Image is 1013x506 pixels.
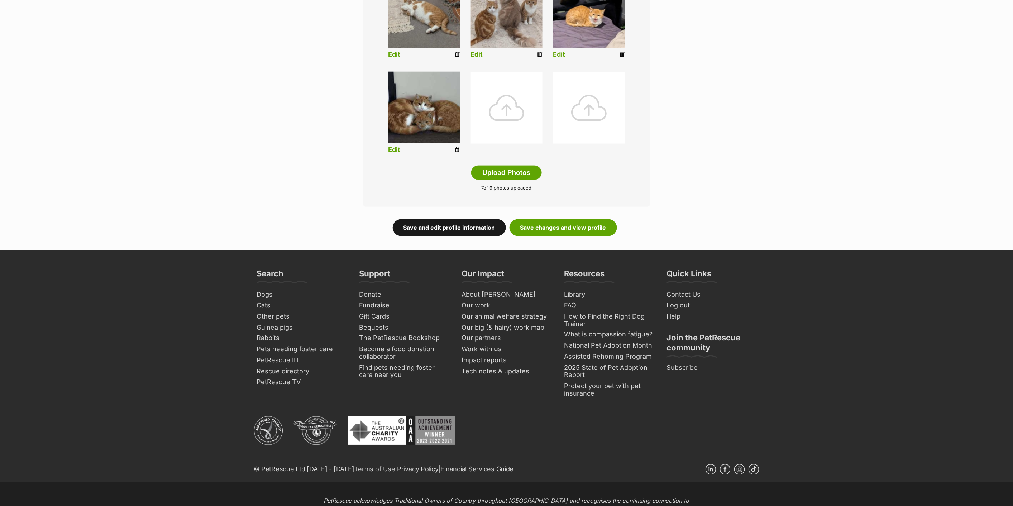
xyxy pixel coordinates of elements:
a: Become a food donation collaborator [357,344,452,362]
img: Australian Charity Awards - Outstanding Achievement Winner 2023 - 2022 - 2021 [348,416,455,445]
a: What is compassion fatigue? [562,329,657,340]
a: Terms of Use [354,466,395,473]
a: Save and edit profile information [393,219,506,236]
button: Upload Photos [471,166,541,180]
a: Guinea pigs [254,322,349,333]
a: Cats [254,300,349,311]
a: Rescue directory [254,366,349,377]
h3: Quick Links [667,268,712,283]
a: Assisted Rehoming Program [562,352,657,363]
a: How to Find the Right Dog Trainer [562,311,657,329]
a: Dogs [254,289,349,300]
h3: Search [257,268,284,283]
a: Pets needing foster care [254,344,349,355]
a: Facebook [720,464,731,475]
a: Privacy Policy [397,466,438,473]
a: Help [664,311,759,322]
a: Tech notes & updates [459,366,554,377]
a: Other pets [254,311,349,322]
a: Our animal welfare strategy [459,311,554,322]
h3: Support [359,268,391,283]
a: PetRescue ID [254,355,349,366]
a: TikTok [749,464,759,475]
a: National Pet Adoption Month [562,340,657,352]
a: Edit [388,51,401,58]
p: of 9 photos uploaded [374,185,639,192]
a: FAQ [562,300,657,311]
a: Linkedin [706,464,716,475]
span: 7 [482,185,484,191]
a: Our partners [459,333,554,344]
a: Instagram [734,464,745,475]
a: 2025 State of Pet Adoption Report [562,363,657,381]
a: Work with us [459,344,554,355]
img: ACNC [254,416,283,445]
h3: Resources [564,268,605,283]
a: PetRescue TV [254,377,349,388]
img: listing photo [388,72,460,143]
a: Financial Services Guide [441,466,514,473]
a: Our work [459,300,554,311]
a: Log out [664,300,759,311]
a: Edit [388,146,401,154]
a: Contact Us [664,289,759,300]
h3: Join the PetRescue community [667,333,756,357]
a: Rabbits [254,333,349,344]
a: Save changes and view profile [510,219,617,236]
a: Find pets needing foster care near you [357,363,452,381]
a: Fundraise [357,300,452,311]
a: Protect your pet with pet insurance [562,381,657,399]
a: Edit [553,51,565,58]
a: Subscribe [664,363,759,374]
a: Library [562,289,657,300]
a: Donate [357,289,452,300]
h3: Our Impact [462,268,505,283]
a: Our big (& hairy) work map [459,322,554,333]
a: About [PERSON_NAME] [459,289,554,300]
a: Edit [471,51,483,58]
a: Gift Cards [357,311,452,322]
a: Impact reports [459,355,554,366]
img: DGR [293,416,337,445]
a: Bequests [357,322,452,333]
p: © PetRescue Ltd [DATE] - [DATE] | | [254,464,514,474]
a: The PetRescue Bookshop [357,333,452,344]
